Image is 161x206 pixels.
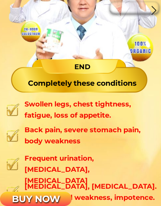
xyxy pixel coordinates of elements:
[44,61,121,73] h3: END
[10,78,154,89] h3: Completely these conditions
[25,181,158,203] h3: [MEDICAL_DATA], [MEDICAL_DATA]. Physiological weakness, impotence.
[25,125,150,147] h3: Back pain, severe stomach pain, body weakness
[25,99,150,121] h3: Swollen legs, chest tightness, fatigue, loss of appetite.
[25,153,150,186] h3: Frequent urination, [MEDICAL_DATA], [MEDICAL_DATA]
